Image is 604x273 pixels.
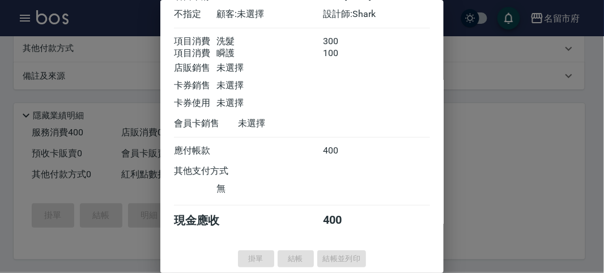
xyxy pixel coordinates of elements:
[174,213,238,228] div: 現金應收
[174,97,216,109] div: 卡券使用
[216,97,323,109] div: 未選擇
[324,36,366,48] div: 300
[174,165,260,177] div: 其他支付方式
[174,118,238,130] div: 會員卡銷售
[174,36,216,48] div: 項目消費
[216,80,323,92] div: 未選擇
[238,118,344,130] div: 未選擇
[216,62,323,74] div: 未選擇
[174,80,216,92] div: 卡券銷售
[174,8,216,20] div: 不指定
[216,48,323,59] div: 瞬護
[324,48,366,59] div: 100
[324,145,366,157] div: 400
[216,36,323,48] div: 洗髮
[324,8,430,20] div: 設計師: Shark
[174,48,216,59] div: 項目消費
[216,183,323,195] div: 無
[216,8,323,20] div: 顧客: 未選擇
[174,145,216,157] div: 應付帳款
[324,213,366,228] div: 400
[174,62,216,74] div: 店販銷售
